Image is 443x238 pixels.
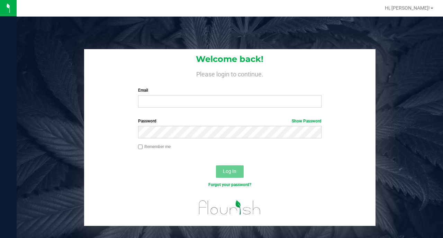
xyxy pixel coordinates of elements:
[84,55,375,64] h1: Welcome back!
[385,5,430,11] span: Hi, [PERSON_NAME]!
[208,182,251,187] a: Forgot your password?
[138,87,322,93] label: Email
[193,195,266,220] img: flourish_logo.svg
[84,69,375,77] h4: Please login to continue.
[216,165,244,178] button: Log In
[138,145,143,149] input: Remember me
[292,119,322,123] a: Show Password
[138,144,171,150] label: Remember me
[223,168,236,174] span: Log In
[138,119,156,123] span: Password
